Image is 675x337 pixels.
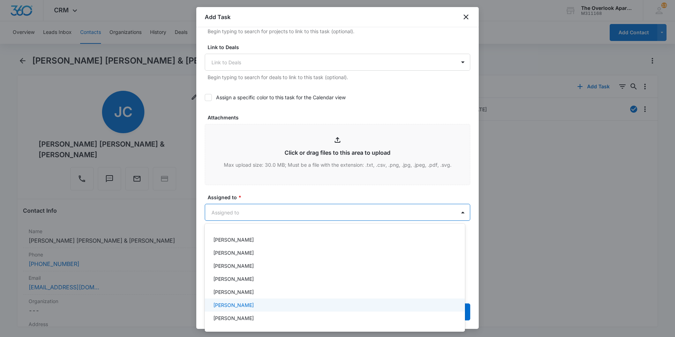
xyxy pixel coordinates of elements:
p: [PERSON_NAME] [213,262,254,270]
p: [PERSON_NAME] [213,275,254,283]
p: [PERSON_NAME] [213,236,254,243]
p: [PERSON_NAME] [213,314,254,322]
p: [PERSON_NAME] [213,249,254,256]
p: [PERSON_NAME] [213,288,254,296]
p: [PERSON_NAME] [213,301,254,309]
